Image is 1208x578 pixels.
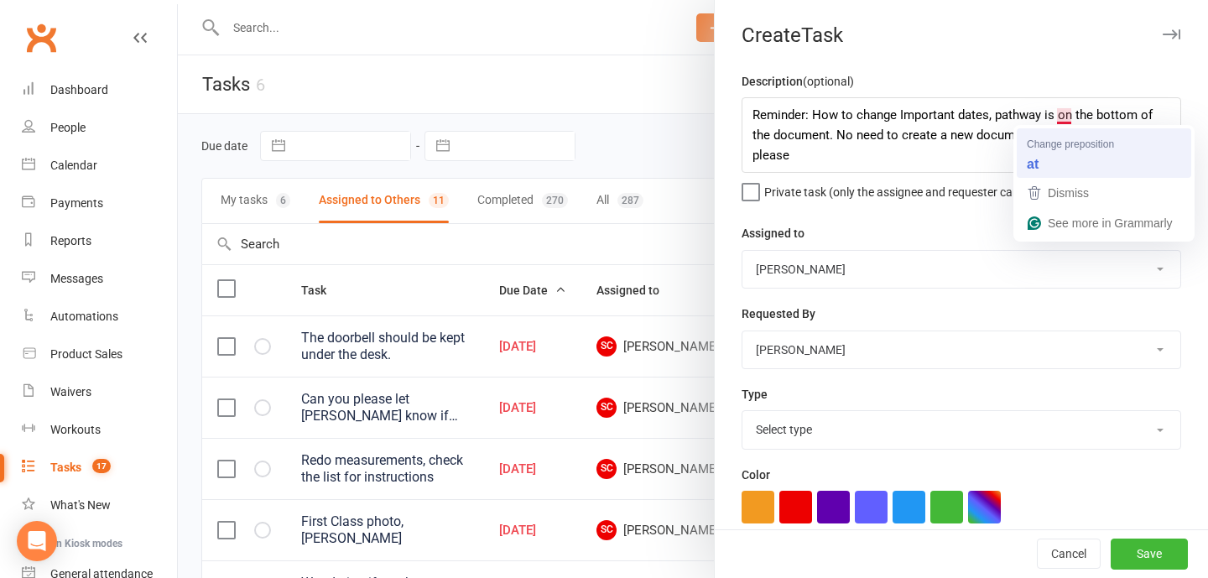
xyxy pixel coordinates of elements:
textarea: To enrich screen reader interactions, please activate Accessibility in Grammarly extension settings [742,97,1181,173]
button: Cancel [1037,539,1101,570]
button: Save [1111,539,1188,570]
div: People [50,121,86,134]
div: Automations [50,310,118,323]
a: Product Sales [22,336,177,373]
a: Calendar [22,147,177,185]
a: People [22,109,177,147]
div: Payments [50,196,103,210]
label: Color [742,466,770,484]
a: Automations [22,298,177,336]
a: Clubworx [20,17,62,59]
a: Payments [22,185,177,222]
a: Waivers [22,373,177,411]
div: Waivers [50,385,91,398]
div: What's New [50,498,111,512]
div: Workouts [50,423,101,436]
div: Messages [50,272,103,285]
a: Workouts [22,411,177,449]
label: Requested By [742,305,815,323]
span: Private task (only the assignee and requester can view) [764,180,1049,199]
div: Dashboard [50,83,108,96]
label: Description [742,72,854,91]
a: Tasks 17 [22,449,177,487]
a: Reports [22,222,177,260]
a: Dashboard [22,71,177,109]
div: Product Sales [50,347,122,361]
div: Calendar [50,159,97,172]
div: Open Intercom Messenger [17,521,57,561]
div: Reports [50,234,91,247]
a: What's New [22,487,177,524]
label: Assigned to [742,224,804,242]
small: (optional) [803,75,854,88]
a: Messages [22,260,177,298]
div: Create Task [715,23,1208,47]
label: Type [742,385,768,404]
span: 17 [92,459,111,473]
div: Tasks [50,461,81,474]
